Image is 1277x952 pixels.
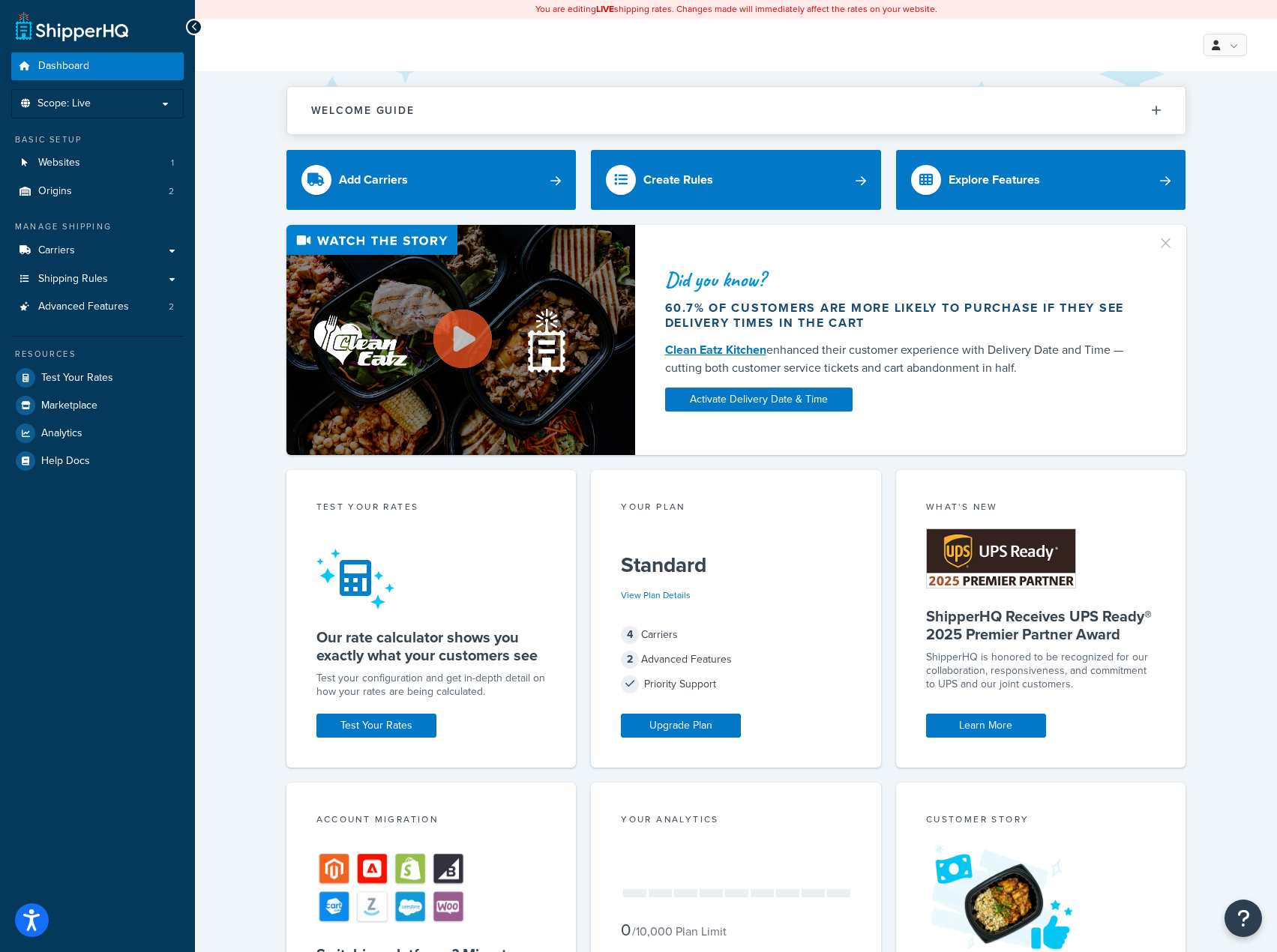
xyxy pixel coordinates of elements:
[621,649,851,670] div: Advanced Features
[11,448,184,475] a: Help Docs
[621,674,851,695] div: Priority Support
[1225,900,1262,937] button: Open Resource Center
[621,500,851,517] div: Your Plan
[591,150,881,210] a: Create Rules
[621,624,851,645] div: Carriers
[926,813,1156,830] div: Customer Story
[169,185,174,198] span: 2
[287,87,1186,134] button: Welcome Guide
[11,149,184,177] li: Websites
[11,265,184,293] a: Shipping Rules
[621,588,691,602] a: View Plan Details
[643,169,713,190] div: Create Rules
[286,150,577,210] a: Add Carriers
[926,714,1046,738] a: Learn More
[339,169,408,190] div: Add Carriers
[171,157,174,169] span: 1
[11,348,184,361] div: Resources
[621,714,741,738] a: Upgrade Plan
[926,607,1156,643] h5: ShipperHQ Receives UPS Ready® 2025 Premier Partner Award
[949,169,1040,190] div: Explore Features
[316,500,547,517] div: Test your rates
[926,651,1156,691] p: ShipperHQ is honored to be recognized for our collaboration, responsiveness, and commitment to UP...
[38,273,108,286] span: Shipping Rules
[896,150,1186,210] a: Explore Features
[38,157,80,169] span: Websites
[41,427,82,440] span: Analytics
[38,60,89,73] span: Dashboard
[596,2,614,16] b: LIVE
[38,185,72,198] span: Origins
[37,97,91,110] span: Scope: Live
[311,105,415,116] h2: Welcome Guide
[286,225,635,455] img: Video thumbnail
[38,244,75,257] span: Carriers
[665,269,1139,290] div: Did you know?
[621,626,639,644] span: 4
[316,714,436,738] a: Test Your Rates
[621,651,639,669] span: 2
[665,388,853,412] a: Activate Delivery Date & Time
[11,293,184,321] li: Advanced Features
[621,813,851,830] div: Your Analytics
[41,455,90,468] span: Help Docs
[926,500,1156,517] div: What's New
[11,52,184,80] a: Dashboard
[11,133,184,146] div: Basic Setup
[632,923,727,940] small: / 10,000 Plan Limit
[621,918,631,942] span: 0
[621,553,851,577] h5: Standard
[11,293,184,321] a: Advanced Features2
[316,813,547,830] div: Account Migration
[38,301,129,313] span: Advanced Features
[665,301,1139,331] div: 60.7% of customers are more likely to purchase if they see delivery times in the cart
[11,149,184,177] a: Websites1
[169,301,174,313] span: 2
[316,672,547,699] div: Test your configuration and get in-depth detail on how your rates are being calculated.
[41,372,113,385] span: Test Your Rates
[665,341,1139,377] div: enhanced their customer experience with Delivery Date and Time — cutting both customer service ti...
[11,237,184,265] a: Carriers
[11,392,184,419] a: Marketplace
[11,420,184,447] a: Analytics
[11,220,184,233] div: Manage Shipping
[11,364,184,391] a: Test Your Rates
[11,178,184,205] a: Origins2
[316,628,547,664] h5: Our rate calculator shows you exactly what your customers see
[665,341,766,358] a: Clean Eatz Kitchen
[41,400,97,412] span: Marketplace
[11,178,184,205] li: Origins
